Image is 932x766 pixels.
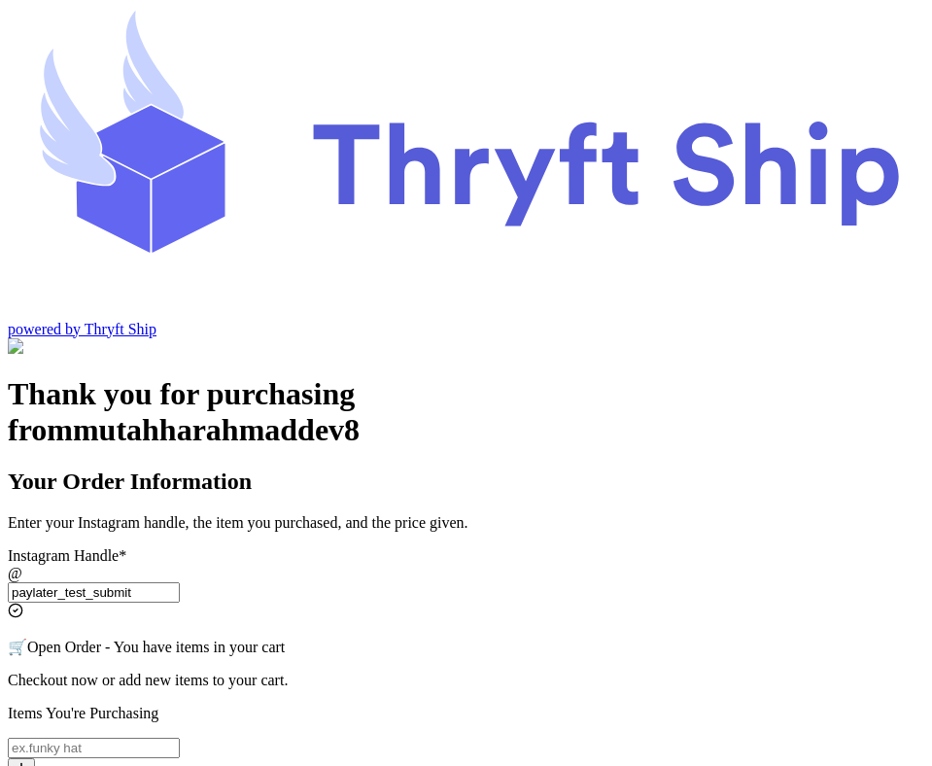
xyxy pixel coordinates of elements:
[8,469,924,495] h2: Your Order Information
[8,376,924,448] h1: Thank you for purchasing from
[8,547,126,564] label: Instagram Handle
[8,705,924,722] p: Items You're Purchasing
[8,565,924,582] div: @
[8,738,180,758] input: ex.funky hat
[8,321,156,337] a: powered by Thryft Ship
[8,514,924,532] p: Enter your Instagram handle, the item you purchased, and the price given.
[8,338,201,356] img: Customer Form Background
[8,639,27,655] span: 🛒
[8,672,924,689] p: Checkout now or add new items to your cart.
[73,412,360,447] span: mutahharahmaddev8
[27,639,285,655] span: Open Order - You have items in your cart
